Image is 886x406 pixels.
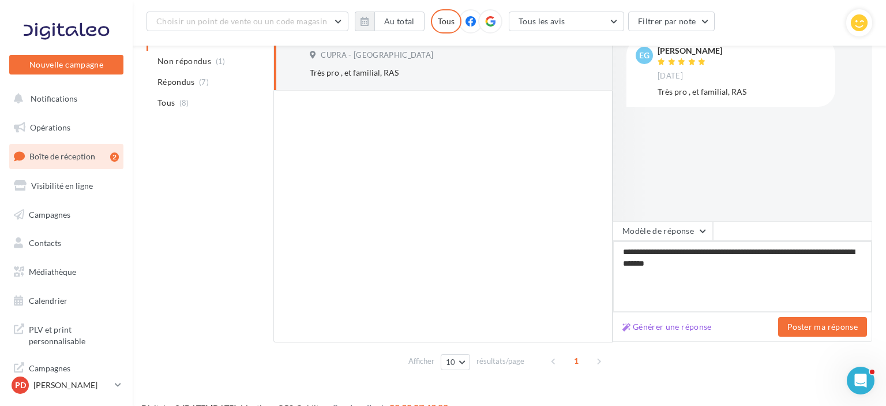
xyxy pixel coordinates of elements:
span: Tous [157,97,175,109]
button: Modèle de réponse [613,221,713,241]
span: Boîte de réception [29,151,95,161]
a: Opérations [7,116,126,140]
button: Tous les avis [509,12,624,31]
button: Générer une réponse [618,320,716,334]
iframe: Intercom live chat [847,367,874,394]
div: Très pro , et familial, RAS [310,67,527,79]
span: (8) [179,98,189,107]
a: Campagnes [7,203,126,227]
span: Campagnes DataOnDemand [29,360,119,385]
button: Nouvelle campagne [9,55,123,75]
button: Poster ma réponse [778,317,867,337]
a: Contacts [7,231,126,255]
span: (1) [216,57,226,66]
div: Très pro , et familial, RAS [658,86,826,98]
a: Calendrier [7,289,126,313]
span: Non répondus [157,55,211,67]
span: Calendrier [29,296,67,306]
a: Campagnes DataOnDemand [7,356,126,390]
button: Au total [374,12,425,31]
span: PLV et print personnalisable [29,322,119,347]
span: Visibilité en ligne [31,181,93,191]
span: Notifications [31,94,77,103]
span: 10 [446,357,456,367]
span: Médiathèque [29,267,76,277]
a: Boîte de réception2 [7,144,126,169]
span: CUPRA - [GEOGRAPHIC_DATA] [321,50,433,61]
button: Filtrer par note [628,12,715,31]
span: Campagnes [29,209,70,219]
span: Répondus [157,76,195,88]
span: EG [639,50,650,61]
span: Choisir un point de vente ou un code magasin [156,16,327,26]
a: Médiathèque [7,260,126,284]
span: Contacts [29,238,61,248]
button: Au total [355,12,425,31]
span: [DATE] [658,71,683,81]
div: 2 [110,152,119,162]
button: Notifications [7,87,121,111]
span: PD [15,379,26,391]
button: 10 [441,354,470,370]
span: Tous les avis [519,16,565,26]
a: PLV et print personnalisable [7,317,126,351]
div: [PERSON_NAME] [658,47,722,55]
span: Opérations [30,122,70,132]
span: résultats/page [476,356,524,367]
a: Visibilité en ligne [7,174,126,198]
p: [PERSON_NAME] [33,379,110,391]
span: Afficher [408,356,434,367]
div: Tous [431,9,461,33]
a: PD [PERSON_NAME] [9,374,123,396]
span: 1 [567,352,585,370]
button: Choisir un point de vente ou un code magasin [147,12,348,31]
span: (7) [199,77,209,87]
